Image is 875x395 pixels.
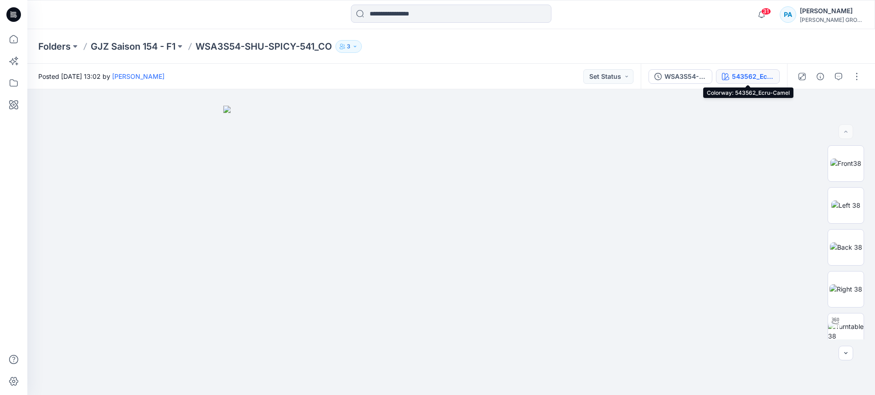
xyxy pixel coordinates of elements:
[664,72,706,82] div: WSA3S54-SHU-SPICY-541_CO
[830,159,861,168] img: Front38
[38,40,71,53] a: Folders
[196,40,332,53] p: WSA3S54-SHU-SPICY-541_CO
[716,69,780,84] button: 543562_Ecru-Camel
[38,72,165,81] span: Posted [DATE] 13:02 by
[813,69,828,84] button: Details
[112,72,165,80] a: [PERSON_NAME]
[828,322,864,341] img: Turntable 38
[829,284,862,294] img: Right 38
[91,40,175,53] a: GJZ Saison 154 - F1
[761,8,771,15] span: 31
[347,41,350,51] p: 3
[780,6,796,23] div: PA
[335,40,362,53] button: 3
[830,242,862,252] img: Back 38
[831,200,860,210] img: Left 38
[732,72,774,82] div: 543562_Ecru-Camel
[800,5,864,16] div: [PERSON_NAME]
[800,16,864,23] div: [PERSON_NAME] GROUP
[649,69,712,84] button: WSA3S54-SHU-SPICY-541_CO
